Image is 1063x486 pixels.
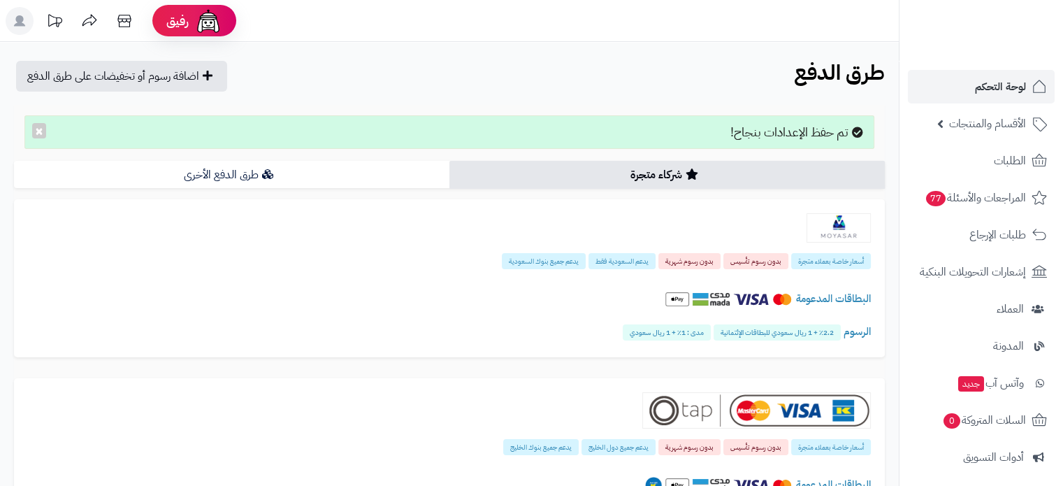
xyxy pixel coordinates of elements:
span: السلات المتروكة [942,410,1026,430]
span: الرسوم [844,324,871,339]
img: ai-face.png [194,7,222,35]
span: مدى : 1٪ + 1 ريال سعودي [623,324,711,341]
button: × [32,123,46,138]
span: وآتس آب [957,373,1024,393]
a: طلبات الإرجاع [908,218,1055,252]
span: أسعار خاصة بعملاء متجرة [791,253,871,269]
span: رفيق [166,13,189,29]
span: طلبات الإرجاع [969,225,1026,245]
span: يدعم السعودية فقط [588,253,656,269]
span: يدعم جميع بنوك السعودية [502,253,586,269]
span: بدون رسوم تأسيس [723,439,788,455]
span: العملاء [997,299,1024,319]
a: المراجعات والأسئلة77 [908,181,1055,215]
a: السلات المتروكة0 [908,403,1055,437]
span: المراجعات والأسئلة [925,188,1026,208]
span: بدون رسوم شهرية [658,439,721,455]
span: 2.2٪ + 1 ريال سعودي للبطاقات الإئتمانية [714,324,841,341]
span: البطاقات المدعومة [796,290,871,306]
b: طرق الدفع [794,57,885,88]
span: المدونة [993,336,1024,356]
div: تم حفظ الإعدادات بنجاح! [24,115,874,149]
a: اضافة رسوم أو تخفيضات على طرق الدفع [16,61,227,92]
a: الطلبات [908,144,1055,178]
span: يدعم جميع دول الخليج [581,439,656,455]
span: 0 [943,413,960,429]
a: لوحة التحكم [908,70,1055,103]
span: لوحة التحكم [975,77,1026,97]
span: يدعم جميع بنوك الخليج [503,439,579,455]
span: بدون رسوم شهرية [658,253,721,269]
span: الأقسام والمنتجات [949,114,1026,134]
img: Moyasar [807,213,871,243]
span: أدوات التسويق [963,448,1024,467]
a: طرق الدفع الأخرى [14,161,449,189]
a: أدوات التسويق [908,441,1055,474]
a: وآتس آبجديد [908,366,1055,400]
span: إشعارات التحويلات البنكية [920,262,1026,282]
span: الطلبات [994,151,1026,171]
a: تحديثات المنصة [37,7,72,38]
a: Moyasar أسعار خاصة بعملاء متجرة بدون رسوم تأسيس بدون رسوم شهرية يدعم السعودية فقط يدعم جميع بنوك ... [14,199,885,357]
span: 77 [926,191,946,206]
a: شركاء متجرة [449,161,885,189]
a: العملاء [908,292,1055,326]
a: إشعارات التحويلات البنكية [908,255,1055,289]
span: أسعار خاصة بعملاء متجرة [791,439,871,455]
img: Tap [642,392,871,429]
span: بدون رسوم تأسيس [723,253,788,269]
a: المدونة [908,329,1055,363]
span: جديد [958,376,984,392]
